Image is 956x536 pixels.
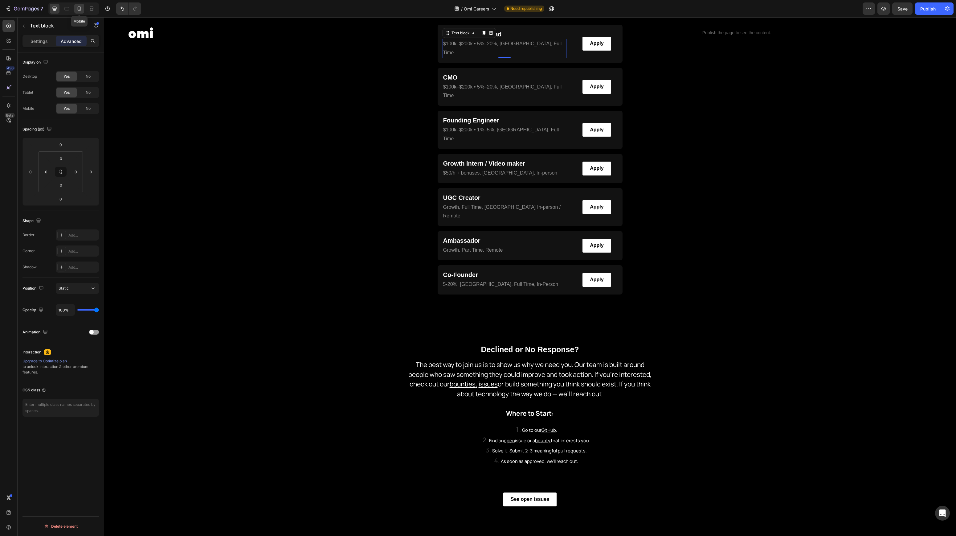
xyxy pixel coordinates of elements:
span: $50/h + bonuses, [GEOGRAPHIC_DATA], In-person [339,153,454,158]
div: Delete element [44,523,78,530]
div: Shadow [22,264,37,270]
span: Yes [63,74,70,79]
a: $100k–$200k • 5%–20% [339,67,393,72]
div: Add... [68,265,97,270]
input: 0px [42,167,51,176]
span: Growth Intern / Video maker [339,143,421,150]
u: GitHub [438,410,452,416]
a: bounties [346,362,372,371]
span: Save [897,6,908,11]
span: $100k–$200k • 1%–5%, [GEOGRAPHIC_DATA], Full Time [339,110,455,124]
span: No [86,106,91,111]
div: Beta [5,113,15,118]
strong: Where to Start: [402,392,450,400]
strong: Declined or No Response? [377,328,475,336]
p: Text block [30,22,82,29]
span: Growth, Full Time, [GEOGRAPHIC_DATA] In-person / Remote [339,187,457,201]
input: 0px [71,167,80,176]
span: Ambassador [339,220,377,227]
strong: Who we need: [404,465,448,474]
strong: Apply [486,260,500,265]
input: 0px [55,180,67,190]
span: CMO [339,57,354,64]
span: Static [59,286,69,291]
div: Publish [920,6,936,12]
span: . [452,410,453,416]
span: Yes [63,90,70,95]
strong: Apply [486,225,500,231]
div: CSS class [22,387,46,393]
button: 7 [2,2,46,15]
a: Apply [479,183,507,197]
input: 0 [55,194,67,204]
span: Omi Careers [464,6,489,12]
div: Add... [68,249,97,254]
span: Solve it. Submit 2–3 meaningful pull requests. [388,430,483,436]
strong: See open issues [407,479,445,484]
div: Desktop [22,74,37,79]
input: 0 [55,140,67,149]
u: open [400,420,411,426]
div: Display on [22,58,49,67]
div: Mobile [22,106,34,111]
button: Publish [915,2,941,15]
span: Founding Engineer [339,100,395,106]
div: Rich Text Editor. Editing area: main [339,65,463,84]
span: / [461,6,463,12]
a: Apply [479,256,507,270]
span: Co-Founder [339,254,374,261]
div: to unlock Interaction & other premium features. [22,358,99,375]
div: Add... [68,233,97,238]
span: As soon as approved, we’ll reach out. [397,441,474,447]
strong: Apply [486,110,500,115]
span: No [86,90,91,95]
div: Interaction [22,349,41,355]
div: Border [22,232,35,238]
strong: Apply [486,187,500,192]
div: Opacity [22,306,45,314]
a: issues [375,362,394,371]
div: 450 [6,66,15,71]
a: See open issues [399,475,453,489]
input: 0 [86,167,96,176]
span: Growth, Part Time, Remote [339,230,399,235]
input: Auto [56,304,75,315]
a: bounty [431,418,447,427]
span: UGC Creator [339,177,377,184]
div: Position [22,284,45,293]
div: Shape [22,217,42,225]
p: 7 [40,5,43,12]
div: Open Intercom Messenger [935,506,950,521]
u: bounty [431,420,447,426]
button: Static [56,283,99,294]
iframe: To enrich screen reader interactions, please activate Accessibility in Grammarly extension settings [104,17,956,536]
span: Yes [63,106,70,111]
button: Save [892,2,913,15]
span: Go to our [418,410,438,416]
span: The best way to join us is to show us why we need you. Our team is built around people who saw so... [304,343,548,371]
span: Find an [385,420,400,426]
div: Spacing (px) [22,125,53,134]
div: Corner [22,248,35,254]
div: Tablet [22,90,33,95]
a: open [400,418,411,427]
a: Apply [479,106,507,120]
u: , [372,362,374,371]
span: , [GEOGRAPHIC_DATA], Full Time [339,24,458,38]
div: Undo/Redo [116,2,141,15]
strong: Apply [486,67,500,72]
a: Apply [479,221,507,235]
span: that interests you. [447,420,486,426]
a: Apply [479,144,507,158]
span: No [86,74,91,79]
div: Animation [22,328,49,336]
input: 0 [26,167,35,176]
span: 5-20%, [GEOGRAPHIC_DATA], Full Time, In-Person [339,264,455,270]
input: 0px [55,154,67,163]
p: Advanced [61,38,82,44]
